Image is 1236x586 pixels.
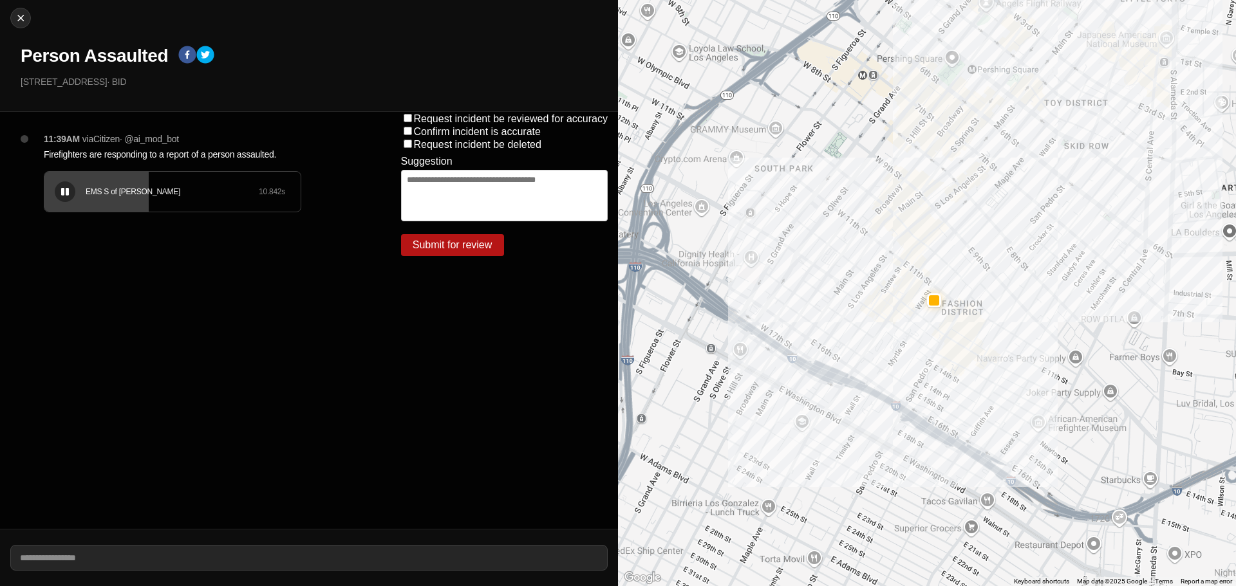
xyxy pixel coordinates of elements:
[414,139,541,150] label: Request incident be deleted
[401,234,504,256] button: Submit for review
[621,569,664,586] img: Google
[1155,578,1173,585] a: Terms (opens in new tab)
[414,126,541,137] label: Confirm incident is accurate
[14,12,27,24] img: cancel
[1181,578,1232,585] a: Report a map error
[21,75,608,88] p: [STREET_ADDRESS] · BID
[44,133,80,145] p: 11:39AM
[401,156,453,167] label: Suggestion
[1014,577,1069,586] button: Keyboard shortcuts
[10,8,31,28] button: cancel
[21,44,168,68] h1: Person Assaulted
[196,46,214,66] button: twitter
[621,569,664,586] a: Open this area in Google Maps (opens a new window)
[414,113,608,124] label: Request incident be reviewed for accuracy
[1077,578,1147,585] span: Map data ©2025 Google
[44,148,350,161] p: Firefighters are responding to a report of a person assaulted.
[86,187,259,197] div: EMS S of [PERSON_NAME]
[178,46,196,66] button: facebook
[259,187,285,197] div: 10.842 s
[82,133,179,145] p: via Citizen · @ ai_mod_bot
